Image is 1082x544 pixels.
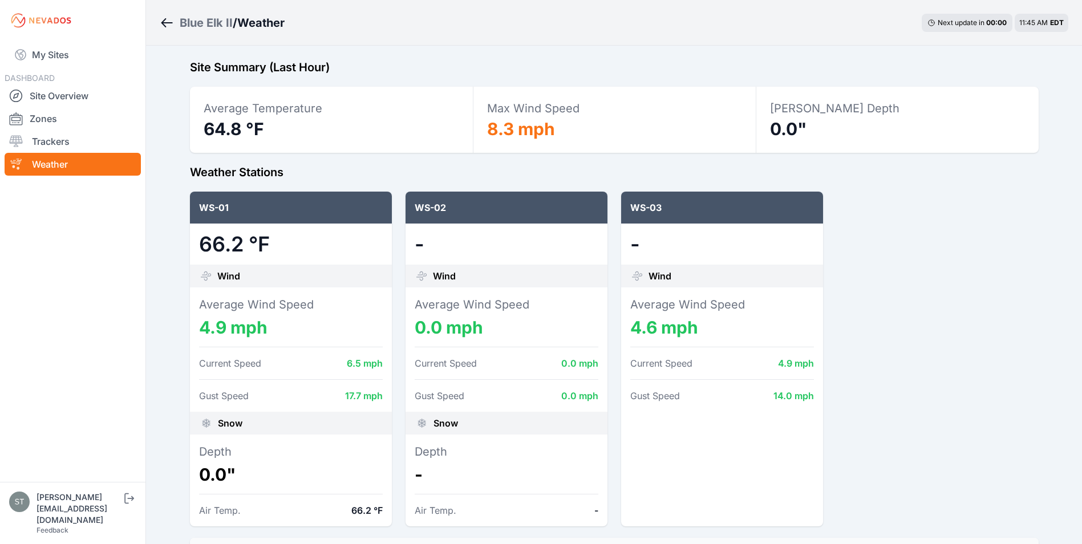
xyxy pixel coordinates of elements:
[630,233,814,255] dd: -
[351,504,383,517] dd: 66.2 °F
[190,164,1039,180] h2: Weather Stations
[630,297,814,312] dt: Average Wind Speed
[5,84,141,107] a: Site Overview
[487,102,580,115] span: Max Wind Speed
[9,492,30,512] img: steve@nevados.solar
[415,297,598,312] dt: Average Wind Speed
[415,356,477,370] dt: Current Speed
[415,233,598,255] dd: -
[237,15,285,31] h3: Weather
[5,107,141,130] a: Zones
[160,8,285,38] nav: Breadcrumb
[218,416,242,430] span: Snow
[433,269,456,283] span: Wind
[415,464,598,485] dd: -
[561,356,598,370] dd: 0.0 mph
[199,444,383,460] dt: Depth
[415,504,456,517] dt: Air Temp.
[406,192,607,224] div: WS-02
[217,269,240,283] span: Wind
[190,59,1039,75] h2: Site Summary (Last Hour)
[37,526,68,534] a: Feedback
[630,356,692,370] dt: Current Speed
[190,192,392,224] div: WS-01
[199,389,249,403] dt: Gust Speed
[347,356,383,370] dd: 6.5 mph
[594,504,598,517] dd: -
[778,356,814,370] dd: 4.9 mph
[1050,18,1064,27] span: EDT
[204,119,264,139] span: 64.8 °F
[199,356,261,370] dt: Current Speed
[9,11,73,30] img: Nevados
[5,73,55,83] span: DASHBOARD
[986,18,1007,27] div: 00 : 00
[204,102,322,115] span: Average Temperature
[37,492,122,526] div: [PERSON_NAME][EMAIL_ADDRESS][DOMAIN_NAME]
[630,389,680,403] dt: Gust Speed
[5,153,141,176] a: Weather
[487,119,555,139] span: 8.3 mph
[233,15,237,31] span: /
[199,317,383,338] dd: 4.9 mph
[199,464,383,485] dd: 0.0"
[415,389,464,403] dt: Gust Speed
[345,389,383,403] dd: 17.7 mph
[415,317,598,338] dd: 0.0 mph
[561,389,598,403] dd: 0.0 mph
[649,269,671,283] span: Wind
[773,389,814,403] dd: 14.0 mph
[199,297,383,312] dt: Average Wind Speed
[5,130,141,153] a: Trackers
[938,18,984,27] span: Next update in
[1019,18,1048,27] span: 11:45 AM
[415,444,598,460] dt: Depth
[621,192,823,224] div: WS-03
[630,317,814,338] dd: 4.6 mph
[199,504,241,517] dt: Air Temp.
[180,15,233,31] a: Blue Elk II
[433,416,458,430] span: Snow
[770,119,807,139] span: 0.0"
[199,233,383,255] dd: 66.2 °F
[5,41,141,68] a: My Sites
[770,102,899,115] span: [PERSON_NAME] Depth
